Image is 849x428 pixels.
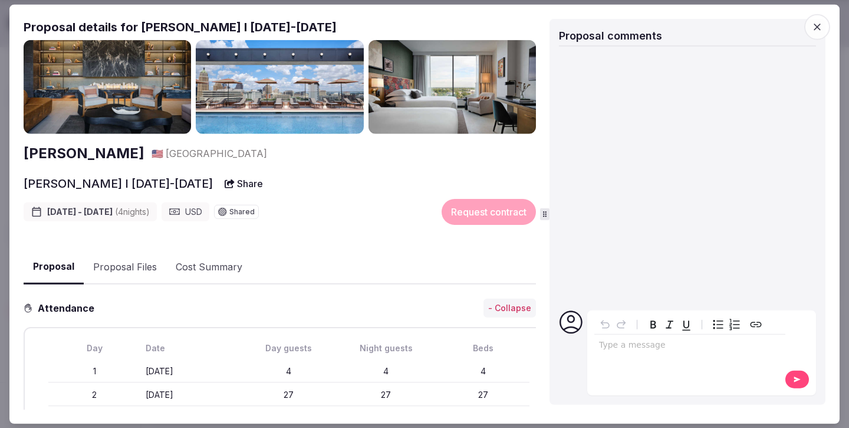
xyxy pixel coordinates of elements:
[662,316,678,333] button: Italic
[437,365,529,377] div: 4
[48,342,141,354] div: Day
[146,342,238,354] div: Date
[162,202,209,221] div: USD
[33,301,104,315] h3: Attendance
[243,389,335,401] div: 27
[152,148,163,159] span: 🇺🇸
[229,208,255,215] span: Shared
[340,365,432,377] div: 4
[483,299,536,318] button: - Collapse
[146,389,238,401] div: [DATE]
[115,207,150,217] span: ( 4 night s )
[24,18,536,35] h2: Proposal details for [PERSON_NAME] I [DATE]-[DATE]
[166,147,267,160] span: [GEOGRAPHIC_DATA]
[243,365,335,377] div: 4
[678,316,695,333] button: Underline
[437,389,529,401] div: 27
[243,342,335,354] div: Day guests
[645,316,662,333] button: Bold
[152,147,163,160] button: 🇺🇸
[368,40,536,134] img: Gallery photo 3
[218,173,270,194] button: Share
[48,389,141,401] div: 2
[146,365,238,377] div: [DATE]
[24,143,144,164] a: [PERSON_NAME]
[340,389,432,401] div: 27
[710,316,743,333] div: toggle group
[437,342,529,354] div: Beds
[559,29,662,41] span: Proposal comments
[24,250,84,285] button: Proposal
[84,250,166,284] button: Proposal Files
[340,342,432,354] div: Night guests
[748,316,764,333] button: Create link
[166,250,252,284] button: Cost Summary
[48,365,141,377] div: 1
[726,316,743,333] button: Numbered list
[594,335,785,358] div: editable markdown
[47,206,150,218] span: [DATE] - [DATE]
[24,40,191,134] img: Gallery photo 1
[24,175,213,192] h2: [PERSON_NAME] I [DATE]-[DATE]
[196,40,363,134] img: Gallery photo 2
[710,316,726,333] button: Bulleted list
